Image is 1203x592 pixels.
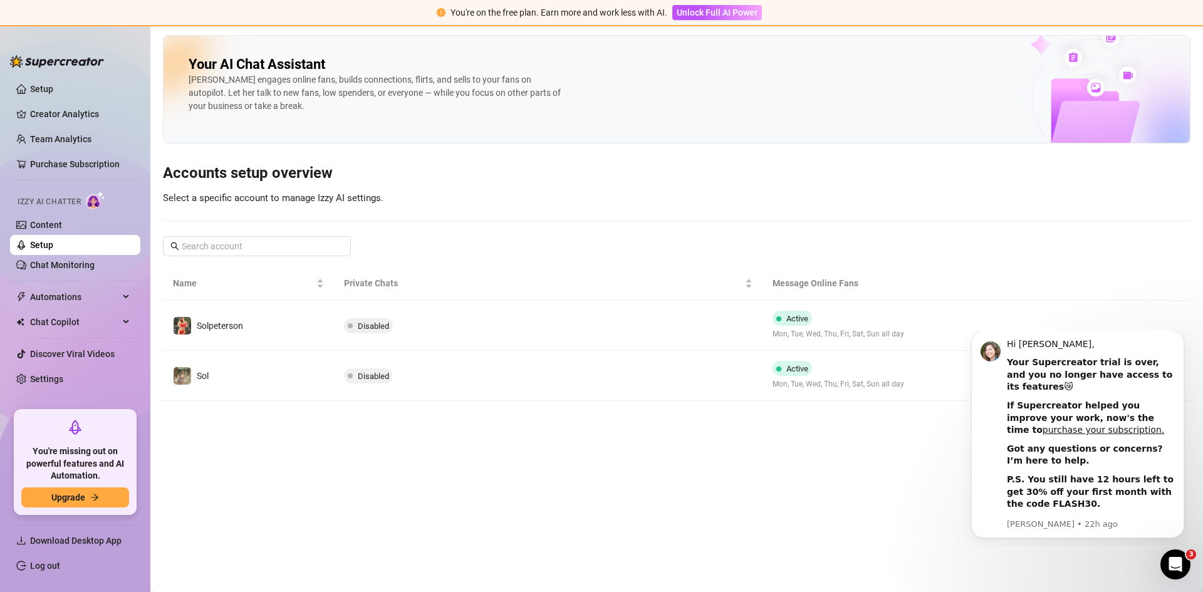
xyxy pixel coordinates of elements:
[21,445,129,482] span: You're missing out on powerful features and AI Automation.
[450,8,667,18] span: You're on the free plan. Earn more and work less with AI.
[21,487,129,507] button: Upgradearrow-right
[55,113,211,135] b: Got any questions or concerns? I’m here to help.
[16,536,26,546] span: download
[672,8,762,18] a: Unlock Full AI Power
[189,56,325,73] h2: Your AI Chat Assistant
[51,492,85,502] span: Upgrade
[773,378,904,390] span: Mon, Tue, Wed, Thu, Fri, Sat, Sun all day
[677,8,758,18] span: Unlock Full AI Power
[952,331,1203,546] iframe: Intercom notifications message
[30,536,122,546] span: Download Desktop App
[334,266,762,301] th: Private Chats
[68,420,83,435] span: rocket
[30,287,119,307] span: Automations
[786,364,808,373] span: Active
[358,371,389,381] span: Disabled
[10,55,104,68] img: logo-BBDzfeDw.svg
[86,191,105,209] img: AI Chatter
[163,266,334,301] th: Name
[344,276,742,290] span: Private Chats
[30,220,62,230] a: Content
[786,314,808,323] span: Active
[672,5,762,20] button: Unlock Full AI Power
[182,239,333,253] input: Search account
[30,374,63,384] a: Settings
[30,134,91,144] a: Team Analytics
[30,561,60,571] a: Log out
[174,367,191,385] img: Sol
[763,266,1048,301] th: Message Online Fans
[90,493,99,502] span: arrow-right
[773,328,904,340] span: Mon, Tue, Wed, Thu, Fri, Sat, Sun all day
[174,317,191,335] img: Solpeterson
[16,292,26,302] span: thunderbolt
[30,312,119,332] span: Chat Copilot
[55,26,222,63] div: 😿
[197,371,209,381] span: Sol
[173,276,314,290] span: Name
[55,70,212,104] b: If Supercreator helped you improve your work, now's the time to
[1160,549,1190,579] iframe: Intercom live chat
[996,15,1190,143] img: ai-chatter-content-library-cLFOSyPT.png
[163,164,1190,184] h3: Accounts setup overview
[189,73,565,113] div: [PERSON_NAME] engages online fans, builds connections, flirts, and sells to your fans on autopilo...
[30,349,115,359] a: Discover Viral Videos
[30,240,53,250] a: Setup
[28,11,48,31] img: Profile image for Ella
[16,318,24,326] img: Chat Copilot
[55,188,222,199] p: Message from Ella, sent 22h ago
[55,8,222,20] div: Hi [PERSON_NAME],
[170,242,179,251] span: search
[30,260,95,270] a: Chat Monitoring
[163,192,383,204] span: Select a specific account to manage Izzy AI settings.
[197,321,243,331] span: Solpeterson
[30,104,130,124] a: Creator Analytics
[30,154,130,174] a: Purchase Subscription
[55,8,222,186] div: Message content
[30,84,53,94] a: Setup
[358,321,389,331] span: Disabled
[18,196,81,208] span: Izzy AI Chatter
[1186,549,1196,559] span: 3
[55,26,220,61] b: Your Supercreator trial is over, and you no longer have access to its features
[90,94,212,104] a: purchase your subscription.
[437,8,445,17] span: exclamation-circle
[55,143,221,178] b: P.S. You still have 12 hours left to get 30% off your first month with the code FLASH30.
